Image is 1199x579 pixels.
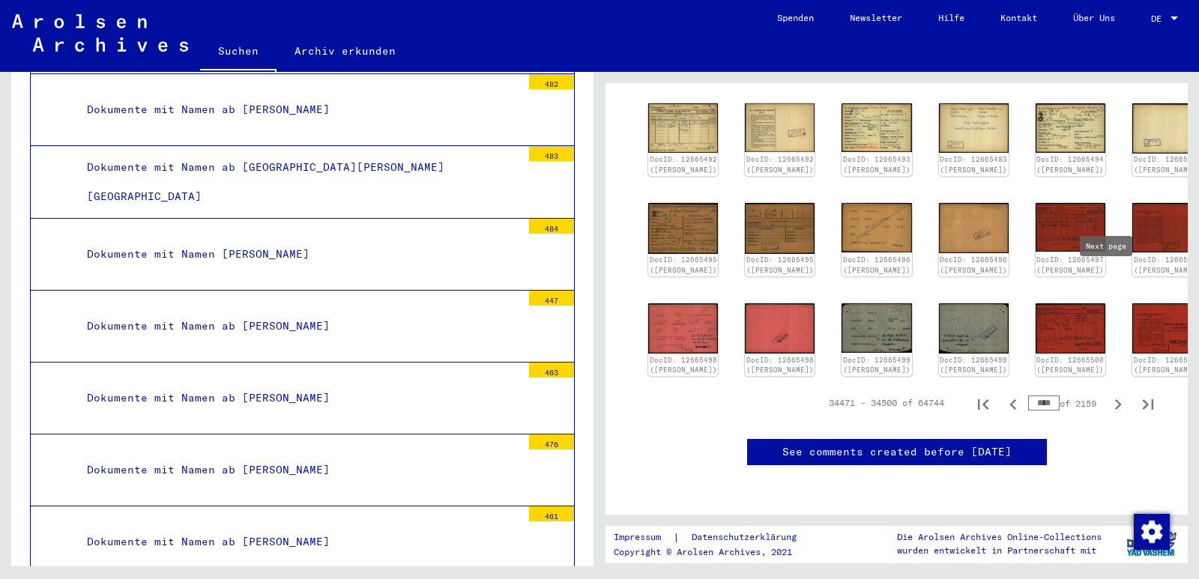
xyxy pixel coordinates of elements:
[939,203,1009,253] img: 002.jpg
[529,146,574,161] div: 483
[529,506,574,521] div: 461
[529,291,574,306] div: 447
[650,356,717,375] a: DocID: 12665498 ([PERSON_NAME])
[829,396,944,410] div: 34471 – 34500 of 64744
[529,363,574,378] div: 463
[782,444,1012,460] a: See comments created before [DATE]
[1103,388,1133,418] button: Next page
[1036,255,1104,274] a: DocID: 12665497 ([PERSON_NAME])
[614,530,815,545] div: |
[843,155,910,174] a: DocID: 12665493 ([PERSON_NAME])
[745,103,815,152] img: 002.jpg
[843,356,910,375] a: DocID: 12665499 ([PERSON_NAME])
[648,303,718,354] img: 001.jpg
[940,356,1007,375] a: DocID: 12665499 ([PERSON_NAME])
[843,255,910,274] a: DocID: 12665496 ([PERSON_NAME])
[1028,396,1103,410] div: of 2159
[529,74,574,89] div: 482
[746,155,814,174] a: DocID: 12665492 ([PERSON_NAME])
[648,203,718,254] img: 001.jpg
[76,312,522,341] div: Dokumente mit Namen ab [PERSON_NAME]
[650,255,717,274] a: DocID: 12665495 ([PERSON_NAME])
[76,527,522,557] div: Dokumente mit Namen ab [PERSON_NAME]
[200,33,277,72] a: Suchen
[12,14,188,52] img: Arolsen_neg.svg
[529,434,574,449] div: 476
[529,219,574,234] div: 484
[940,255,1007,274] a: DocID: 12665496 ([PERSON_NAME])
[746,255,814,274] a: DocID: 12665495 ([PERSON_NAME])
[1134,514,1170,550] img: Zustimmung ändern
[648,103,718,153] img: 001.jpg
[1036,356,1104,375] a: DocID: 12665500 ([PERSON_NAME])
[842,203,911,252] img: 001.jpg
[998,388,1028,418] button: Previous page
[1036,203,1105,252] img: 001.jpg
[76,240,522,269] div: Dokumente mit Namen [PERSON_NAME]
[746,356,814,375] a: DocID: 12665498 ([PERSON_NAME])
[1123,525,1180,563] img: yv_logo.png
[1036,155,1104,174] a: DocID: 12665494 ([PERSON_NAME])
[939,103,1009,153] img: 002.jpg
[897,544,1102,557] p: wurden entwickelt in Partnerschaft mit
[614,545,815,559] p: Copyright © Arolsen Archives, 2021
[76,455,522,485] div: Dokumente mit Namen ab [PERSON_NAME]
[76,384,522,413] div: Dokumente mit Namen ab [PERSON_NAME]
[1151,13,1168,24] span: DE
[614,530,673,545] a: Impressum
[745,203,815,254] img: 002.jpg
[1133,513,1169,549] div: Zustimmung ändern
[1036,303,1105,354] img: 001.jpg
[76,153,522,211] div: Dokumente mit Namen ab [GEOGRAPHIC_DATA][PERSON_NAME][GEOGRAPHIC_DATA]
[968,388,998,418] button: First page
[1036,103,1105,154] img: 001.jpg
[842,103,911,152] img: 001.jpg
[745,303,815,354] img: 002.jpg
[897,530,1102,544] p: Die Arolsen Archives Online-Collections
[650,155,717,174] a: DocID: 12665492 ([PERSON_NAME])
[940,155,1007,174] a: DocID: 12665493 ([PERSON_NAME])
[842,303,911,353] img: 001.jpg
[277,33,414,69] a: Archiv erkunden
[680,530,815,545] a: Datenschutzerklärung
[939,303,1009,354] img: 002.jpg
[1133,388,1163,418] button: Last page
[76,95,522,124] div: Dokumente mit Namen ab [PERSON_NAME]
